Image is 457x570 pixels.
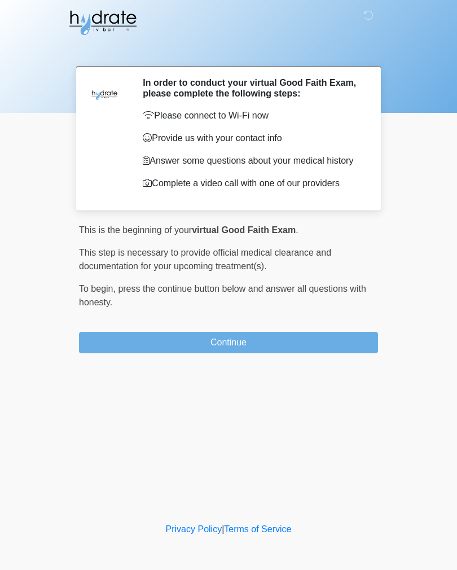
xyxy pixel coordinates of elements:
[192,225,296,235] strong: virtual Good Faith Exam
[296,225,298,235] span: .
[166,524,222,534] a: Privacy Policy
[79,332,378,353] button: Continue
[79,284,118,293] span: To begin,
[79,225,192,235] span: This is the beginning of your
[68,8,138,37] img: Hydrate IV Bar - Fort Collins Logo
[79,284,366,307] span: press the continue button below and answer all questions with honesty.
[79,248,331,271] span: This step is necessary to provide official medical clearance and documentation for your upcoming ...
[143,154,361,168] p: Answer some questions about your medical history
[143,77,361,99] h2: In order to conduct your virtual Good Faith Exam, please complete the following steps:
[143,131,361,145] p: Provide us with your contact info
[87,77,121,111] img: Agent Avatar
[224,524,291,534] a: Terms of Service
[143,109,361,122] p: Please connect to Wi-Fi now
[71,41,386,62] h1: ‎ ‎ ‎
[143,177,361,190] p: Complete a video call with one of our providers
[222,524,224,534] a: |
